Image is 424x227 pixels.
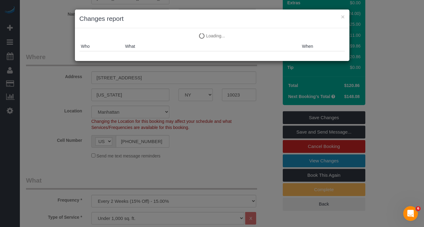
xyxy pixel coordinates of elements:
iframe: Intercom live chat [403,206,418,221]
th: When [300,42,345,51]
th: What [124,42,300,51]
span: 6 [416,206,421,211]
th: Who [79,42,124,51]
button: × [341,13,345,20]
p: Loading... [79,33,345,39]
h3: Changes report [79,14,345,23]
sui-modal: Changes report [75,9,349,61]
